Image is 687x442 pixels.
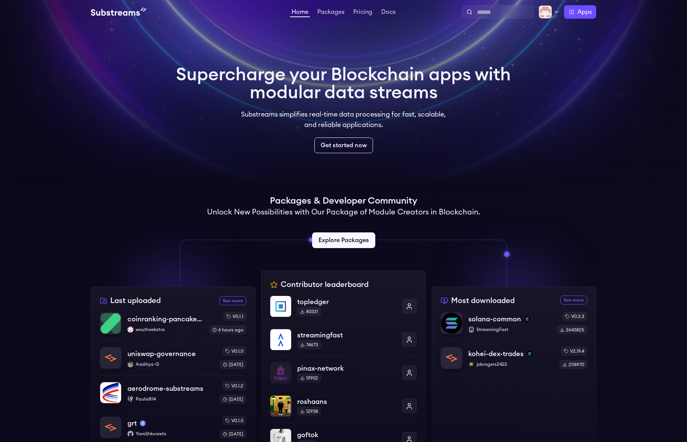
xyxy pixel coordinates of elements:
[297,340,321,349] div: 74673
[222,347,246,356] div: v0.1.0
[127,361,133,367] img: Aaditya-G
[270,329,291,350] img: streamingfast
[270,396,291,417] img: roshaans
[312,232,375,248] a: Explore Packages
[127,396,133,402] img: PaulieB14
[127,383,203,394] p: aerodrome-substreams
[560,296,587,305] a: See more most downloaded packages
[270,356,417,389] a: pinax-networkpinax-network19902
[220,430,246,439] div: [DATE]
[468,361,474,367] img: jobrogers2422
[127,431,214,437] p: YaroShkvorets
[127,361,214,367] p: Aaditya-G
[91,7,146,16] img: Substream's logo
[468,314,521,324] p: solana-common
[468,361,554,367] p: jobrogers2422
[297,374,321,383] div: 19902
[100,313,121,334] img: coinranking-pancakeswap-v3-forks
[270,362,291,383] img: pinax-network
[127,418,137,429] p: grt
[209,325,246,334] div: 6 hours ago
[524,316,530,322] img: solana
[270,296,417,323] a: topledgertopledger80321
[127,396,214,402] p: PaulieB14
[560,360,587,369] div: 2118970
[441,312,587,340] a: solana-commonsolana-commonsolanaStreamingFastv0.3.32643825
[100,340,246,375] a: uniswap-governanceuniswap-governanceAaditya-GAaditya-Gv0.1.0[DATE]
[127,327,133,333] img: wouthoekstra
[297,430,396,440] p: goftok
[468,327,551,333] p: StreamingFast
[100,312,246,340] a: coinranking-pancakeswap-v3-forkscoinranking-pancakeswap-v3-forkswouthoekstrawouthoekstrav0.1.16 h...
[236,109,451,130] p: Substreams simplifies real-time data processing for fast, scalable, and reliable applications.
[100,375,246,410] a: aerodrome-substreamsaerodrome-substreamsPaulieB14PaulieB14v0.1.2[DATE]
[270,323,417,356] a: streamingfaststreamingfast74673
[219,296,246,305] a: See more recently uploaded packages
[297,330,396,340] p: streamingfast
[222,381,246,390] div: v0.1.2
[290,9,310,17] a: Home
[468,349,524,359] p: kohei-dex-trades
[222,416,246,425] div: v0.1.0
[220,360,246,369] div: [DATE]
[297,407,321,416] div: 12938
[577,7,592,16] span: Apps
[220,395,246,404] div: [DATE]
[297,363,396,374] p: pinax-network
[127,314,203,324] p: coinranking-pancakeswap-v3-forks
[140,420,146,426] img: mainnet
[527,351,533,357] img: solana
[100,347,121,368] img: uniswap-governance
[297,297,396,307] p: topledger
[270,389,417,423] a: roshaansroshaans12938
[207,207,480,217] h2: Unlock New Possibilities with Our Package of Module Creators in Blockchain.
[557,325,587,334] div: 2643825
[224,312,246,321] div: v0.1.1
[270,296,291,317] img: topledger
[270,195,417,207] h1: Packages & Developer Community
[100,417,121,438] img: grt
[316,9,346,16] a: Packages
[352,9,374,16] a: Pricing
[176,66,511,102] h1: Supercharge your Blockchain apps with modular data streams
[297,307,321,316] div: 80321
[562,312,587,321] div: v0.3.3
[539,5,552,19] img: Profile
[297,396,396,407] p: roshaans
[100,382,121,403] img: aerodrome-substreams
[441,340,587,369] a: kohei-dex-tradeskohei-dex-tradessolanajobrogers2422jobrogers2422v2.19.42118970
[561,347,587,356] div: v2.19.4
[441,313,462,334] img: solana-common
[127,431,133,437] img: YaroShkvorets
[127,349,196,359] p: uniswap-governance
[314,137,373,153] a: Get started now
[380,9,397,16] a: Docs
[441,347,462,368] img: kohei-dex-trades
[127,327,203,333] p: wouthoekstra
